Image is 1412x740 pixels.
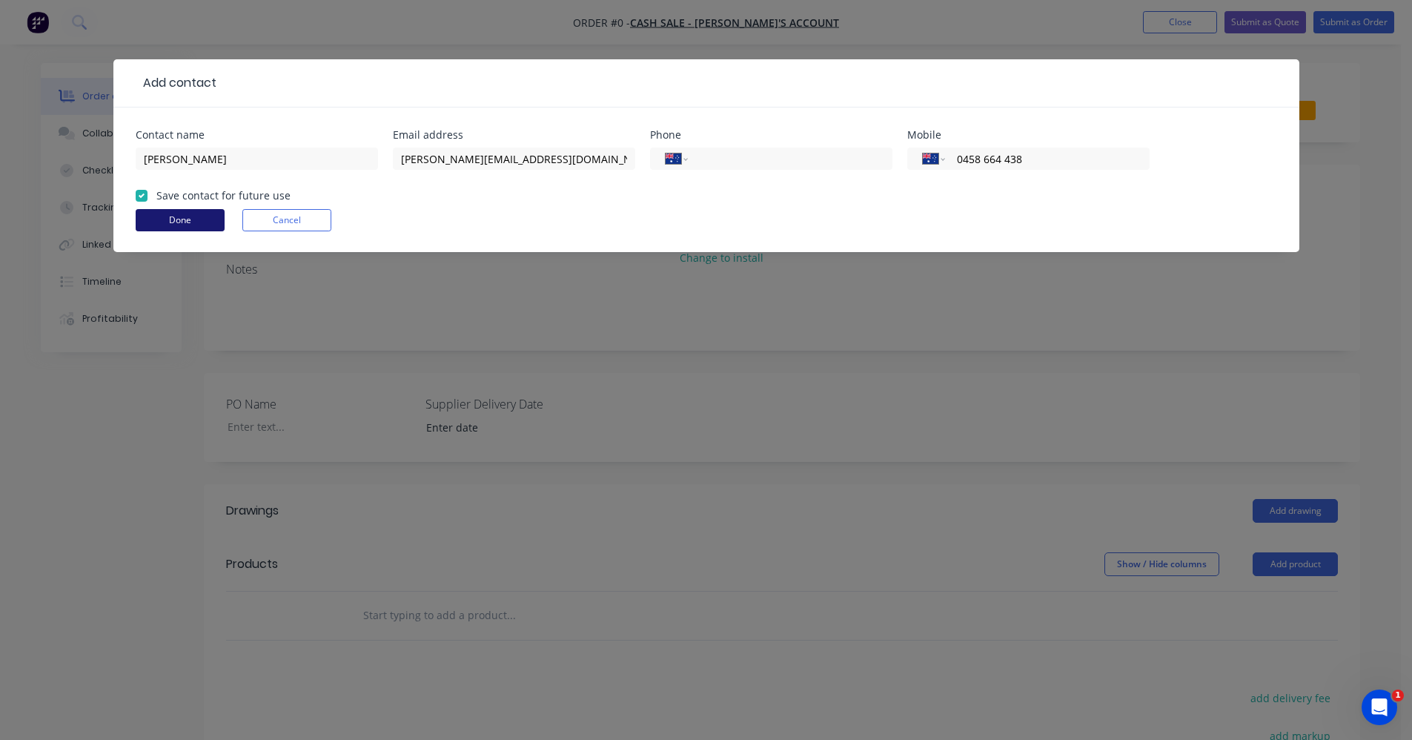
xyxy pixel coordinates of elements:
[650,130,892,140] div: Phone
[136,130,378,140] div: Contact name
[136,209,225,231] button: Done
[1392,690,1404,701] span: 1
[1362,690,1397,725] iframe: Intercom live chat
[907,130,1150,140] div: Mobile
[156,188,291,203] label: Save contact for future use
[136,74,216,92] div: Add contact
[242,209,331,231] button: Cancel
[393,130,635,140] div: Email address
